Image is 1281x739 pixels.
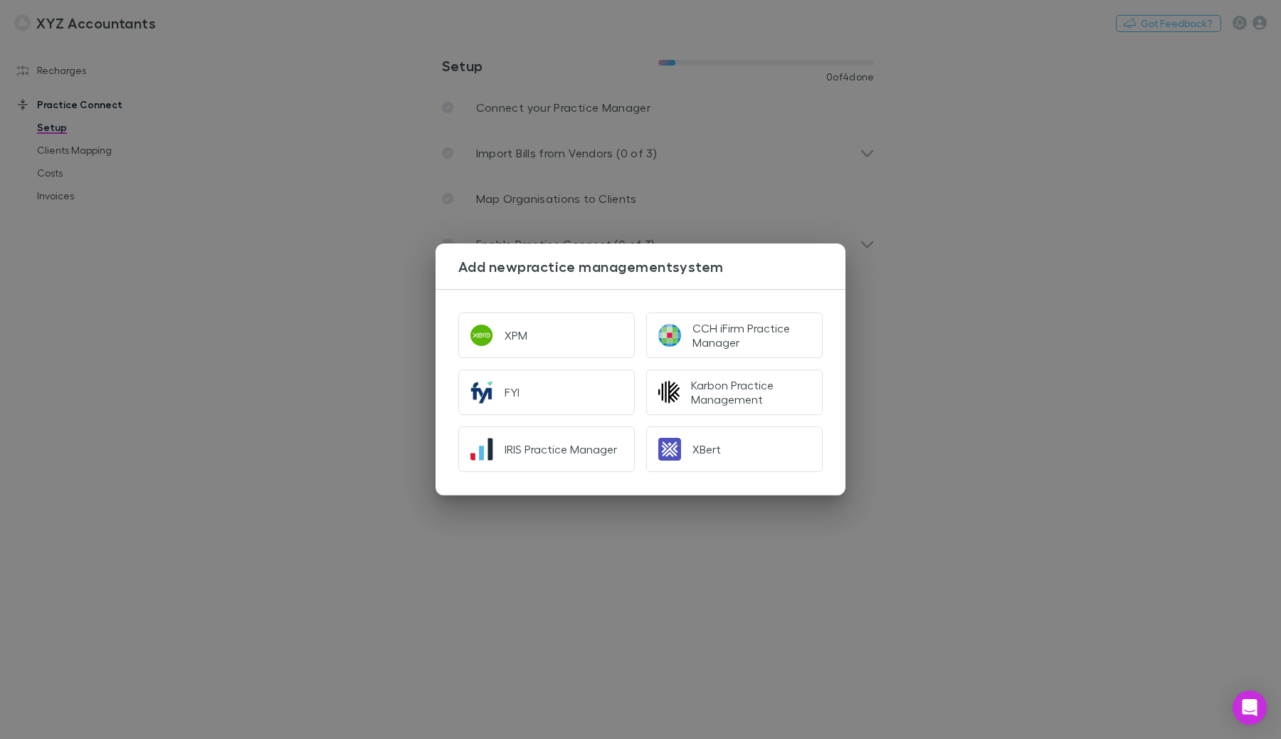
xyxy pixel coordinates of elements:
img: XPM's Logo [470,324,493,347]
div: CCH iFirm Practice Manager [692,321,811,350]
div: Karbon Practice Management [691,378,811,407]
div: Open Intercom Messenger [1233,691,1267,725]
button: FYI [458,369,635,415]
div: FYI [505,385,520,399]
button: XBert [646,426,823,472]
div: XBert [692,442,721,456]
img: Karbon Practice Management's Logo [658,381,680,404]
img: FYI's Logo [470,381,493,404]
button: Karbon Practice Management [646,369,823,415]
div: IRIS Practice Manager [505,442,617,456]
div: XPM [505,328,527,342]
button: CCH iFirm Practice Manager [646,313,823,358]
img: CCH iFirm Practice Manager's Logo [658,324,681,347]
img: IRIS Practice Manager's Logo [470,438,493,461]
button: IRIS Practice Manager [458,426,635,472]
h3: Add new practice management system [458,258,845,275]
img: XBert's Logo [658,438,681,461]
button: XPM [458,313,635,358]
